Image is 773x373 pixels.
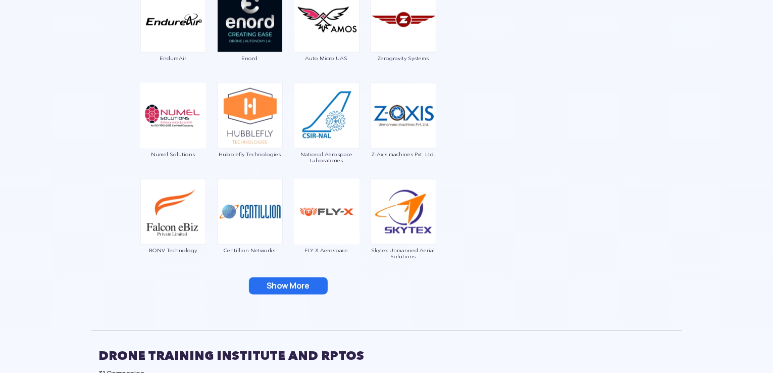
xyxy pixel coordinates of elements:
[370,151,437,157] span: Z-Axis machines Pvt. Ltd.
[140,179,206,245] img: ic_bonv.png
[294,83,359,149] img: ic_nationalaerospace.png
[217,15,283,61] a: Enord
[140,111,207,157] a: Numel Solutions
[217,207,283,253] a: Centillion Networks
[99,343,675,368] h2: DRONE TRAINING INSTITUTE AND RPTOS
[217,55,283,61] span: Enord
[371,179,436,245] img: ic_skytex.png
[140,15,207,61] a: EndureAir
[293,55,360,61] span: Auto Micro UAS
[140,55,207,61] span: EndureAir
[293,111,360,163] a: National Aerospace Laboratories
[217,111,283,157] a: Hubblefly Technologies
[293,15,360,61] a: Auto Micro UAS
[370,207,437,259] a: Skytex Unmanned Aerial Solutions
[140,247,207,253] span: BONV Technology
[217,247,283,253] span: Centillion Networks
[370,111,437,157] a: Z-Axis machines Pvt. Ltd.
[370,247,437,259] span: Skytex Unmanned Aerial Solutions
[293,247,360,253] span: FLY-X Aerospace
[217,179,283,245] img: ic_centillion.png
[217,151,283,157] span: Hubblefly Technologies
[293,207,360,253] a: FLY-X Aerospace
[294,179,359,245] img: img_flyx.png
[217,83,283,149] img: ic_hubblefly.png
[140,207,207,253] a: BONV Technology
[140,83,206,149] img: img_numel.png
[370,55,437,61] span: Zerogravity Systems
[249,277,328,295] button: Show More
[371,83,436,149] img: ic_zaxis.png
[140,151,207,157] span: Numel Solutions
[370,15,437,61] a: Zerogravity Systems
[293,151,360,163] span: National Aerospace Laboratories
